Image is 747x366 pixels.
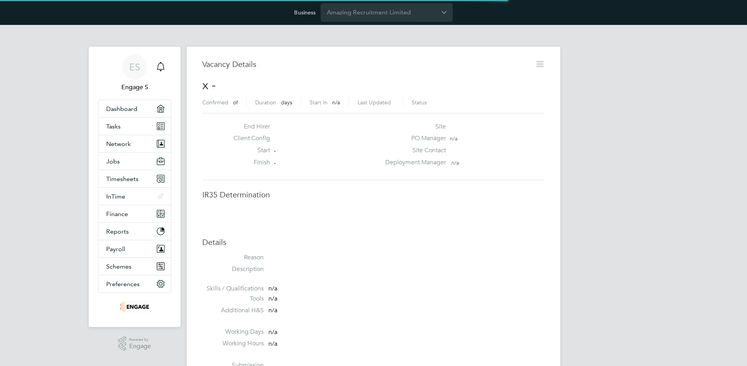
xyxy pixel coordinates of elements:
span: n/a [450,135,458,142]
span: Preferences [106,280,140,288]
span: n/a [268,285,277,292]
span: Engage [129,343,151,350]
span: x - [202,77,216,93]
span: Reports [106,228,129,235]
button: InTime [98,188,171,205]
label: Additional H&S [202,306,264,315]
h3: IR35 Determination [202,190,545,200]
label: Duration [255,99,276,106]
button: Schemes [98,258,171,275]
span: Finance [106,210,128,218]
label: PO Manager [381,134,446,143]
span: Timesheets [106,175,139,183]
nav: Main navigation [89,47,181,327]
button: Jobs [98,153,171,170]
label: Site Contact [381,146,446,155]
a: Powered byEngage [118,336,151,351]
span: Powered by [129,336,151,343]
span: days [281,99,292,106]
button: Finance [98,205,171,222]
label: Client Config [227,134,270,143]
label: Status [412,99,427,106]
span: n/a [268,329,277,336]
button: Reports [98,223,171,240]
label: Reason [202,253,264,262]
button: Payroll [98,240,171,257]
span: n/a [268,340,277,348]
label: Deployment Manager [381,158,446,167]
span: InTime [106,193,125,200]
a: Dashboard [98,100,171,117]
span: Network [106,140,131,148]
img: amazing-logo-retina.png [120,301,149,313]
label: Business [294,9,316,16]
label: Start [227,146,270,155]
span: ES [129,62,140,72]
span: n/a [268,306,277,314]
button: Timesheets [98,170,171,187]
span: n/a [451,159,459,166]
label: Tools [202,295,264,303]
label: Skills / Qualifications [202,285,264,293]
label: Finish [227,158,270,167]
label: End Hirer [227,123,270,131]
label: Working Hours [202,340,264,348]
a: Go to home page [98,301,171,313]
button: Preferences [98,275,171,292]
span: Dashboard [106,105,137,113]
a: ESEngage S [98,55,171,92]
label: Site [381,123,446,131]
span: n/a [332,99,340,106]
label: Description [202,265,264,273]
span: Jobs [106,158,120,165]
span: n/a [268,295,277,303]
h3: Details [202,237,545,247]
span: of [233,99,238,106]
h3: Vacancy Details [202,59,523,69]
label: Confirmed [202,99,228,106]
label: Last Updated [358,99,391,106]
span: Tasks [106,123,121,130]
button: Network [98,135,171,152]
span: Engage S [98,83,171,92]
a: Tasks [98,118,171,135]
label: Start In [310,99,328,106]
span: Payroll [106,245,125,253]
span: - [274,159,276,166]
label: Working Days [202,328,264,336]
span: Schemes [106,263,132,270]
span: - [274,147,276,154]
